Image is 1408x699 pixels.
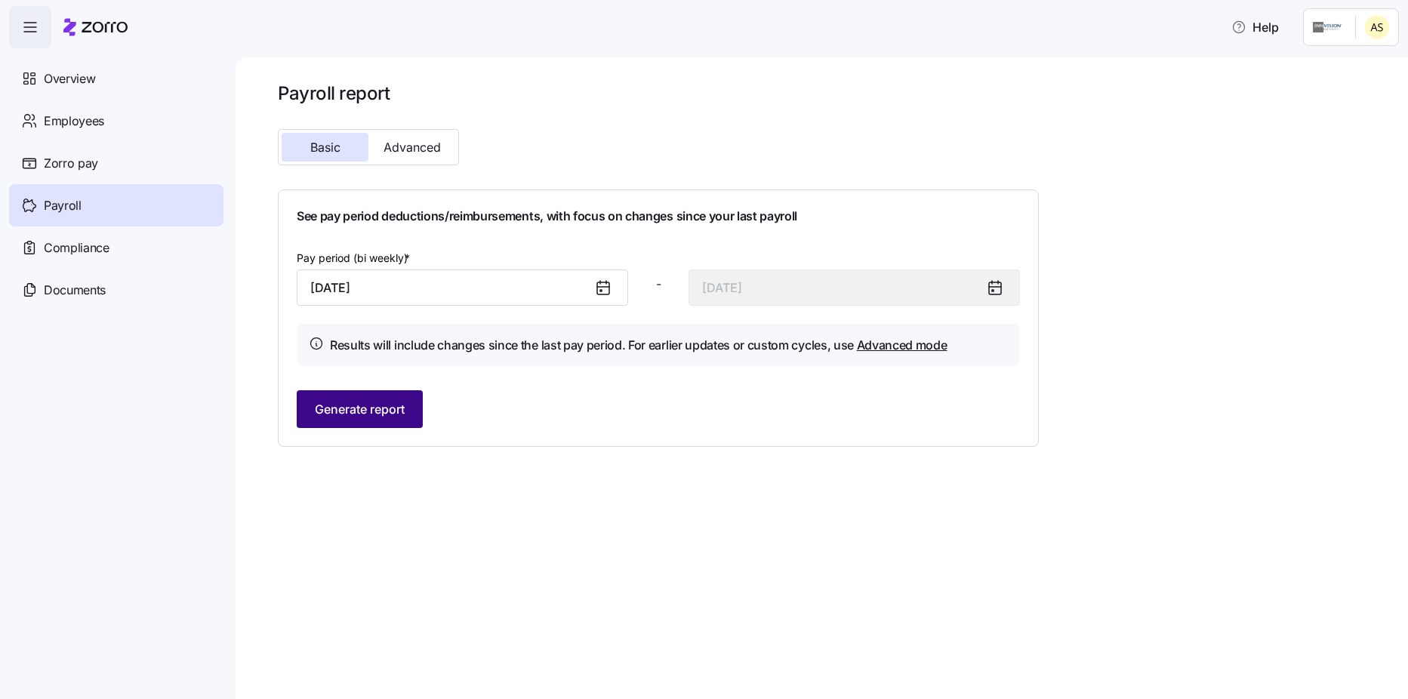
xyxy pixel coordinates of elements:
[689,269,1020,306] input: End date
[9,100,223,142] a: Employees
[44,281,106,300] span: Documents
[9,184,223,226] a: Payroll
[44,154,98,173] span: Zorro pay
[297,269,628,306] input: Start date
[1365,15,1389,39] img: 25966653fc60c1c706604e5d62ac2791
[9,142,223,184] a: Zorro pay
[9,226,223,269] a: Compliance
[1219,12,1291,42] button: Help
[44,112,104,131] span: Employees
[44,69,95,88] span: Overview
[297,250,413,266] label: Pay period (bi weekly)
[1313,18,1343,36] img: Employer logo
[297,390,423,428] button: Generate report
[44,196,82,215] span: Payroll
[278,82,1039,105] h1: Payroll report
[315,400,405,418] span: Generate report
[656,275,661,294] span: -
[9,269,223,311] a: Documents
[297,208,1020,224] h1: See pay period deductions/reimbursements, with focus on changes since your last payroll
[310,141,340,153] span: Basic
[330,336,947,355] h4: Results will include changes since the last pay period. For earlier updates or custom cycles, use
[1231,18,1279,36] span: Help
[857,337,947,353] a: Advanced mode
[9,57,223,100] a: Overview
[384,141,441,153] span: Advanced
[44,239,109,257] span: Compliance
